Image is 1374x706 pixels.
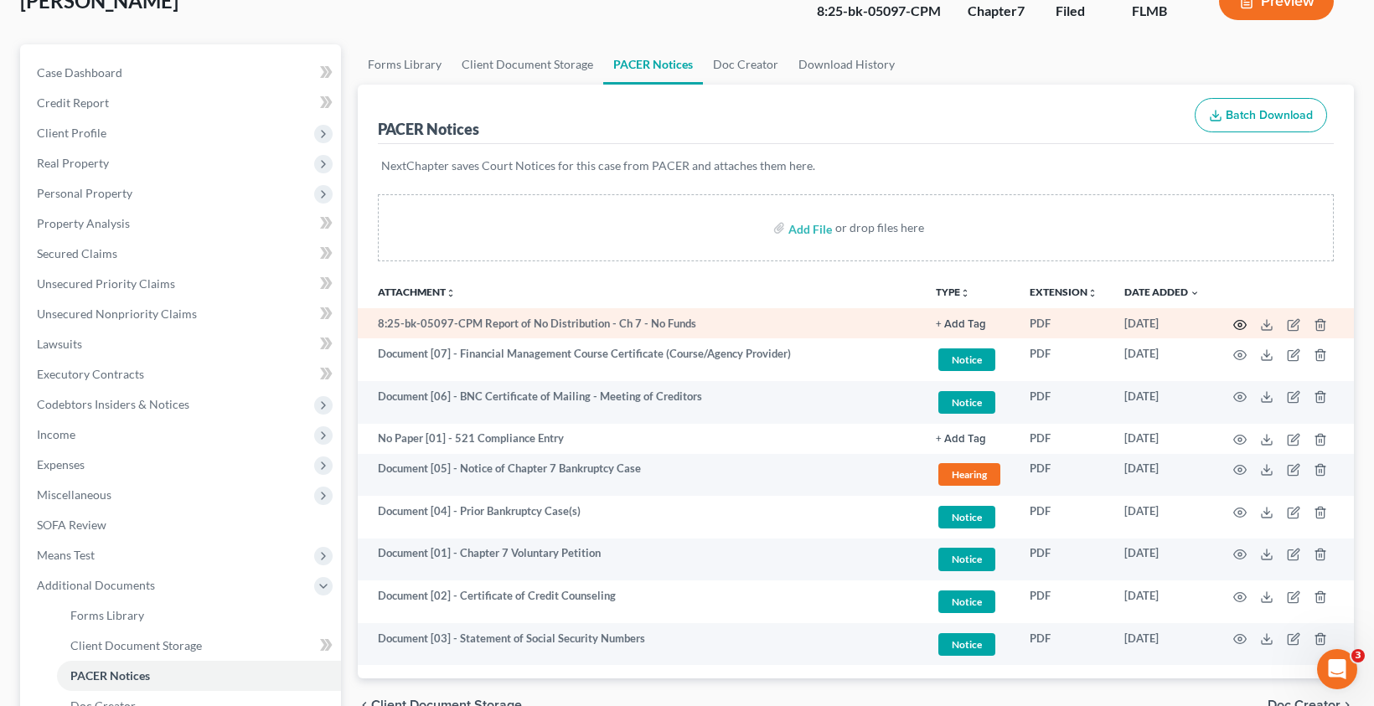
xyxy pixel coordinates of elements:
div: 8:25-bk-05097-CPM [817,2,941,21]
a: Doc Creator [703,44,788,85]
td: Document [05] - Notice of Chapter 7 Bankruptcy Case [358,454,922,497]
p: NextChapter saves Court Notices for this case from PACER and attaches them here. [381,157,1330,174]
span: Additional Documents [37,578,155,592]
span: Notice [938,590,995,613]
td: [DATE] [1111,496,1213,539]
a: Secured Claims [23,239,341,269]
a: Forms Library [358,44,452,85]
a: Lawsuits [23,329,341,359]
td: No Paper [01] - 521 Compliance Entry [358,424,922,454]
span: Case Dashboard [37,65,122,80]
a: Client Document Storage [452,44,603,85]
td: 8:25-bk-05097-CPM Report of No Distribution - Ch 7 - No Funds [358,308,922,338]
td: [DATE] [1111,424,1213,454]
span: Notice [938,548,995,570]
a: PACER Notices [603,44,703,85]
i: expand_more [1190,288,1200,298]
td: PDF [1016,580,1111,623]
div: PACER Notices [378,119,479,139]
td: [DATE] [1111,580,1213,623]
td: Document [07] - Financial Management Course Certificate (Course/Agency Provider) [358,338,922,381]
span: Notice [938,391,995,414]
span: Notice [938,633,995,656]
td: [DATE] [1111,338,1213,381]
span: Client Document Storage [70,638,202,652]
a: Credit Report [23,88,341,118]
span: Notice [938,348,995,371]
i: unfold_more [1087,288,1098,298]
td: PDF [1016,424,1111,454]
a: Forms Library [57,600,341,631]
button: + Add Tag [936,434,986,445]
td: [DATE] [1111,381,1213,424]
i: unfold_more [960,288,970,298]
a: PACER Notices [57,661,341,691]
span: Expenses [37,457,85,472]
td: PDF [1016,496,1111,539]
a: Notice [936,588,1003,616]
a: Extensionunfold_more [1030,286,1098,298]
td: Document [02] - Certificate of Credit Counseling [358,580,922,623]
span: Executory Contracts [37,367,144,381]
td: PDF [1016,381,1111,424]
a: Notice [936,346,1003,374]
span: Notice [938,506,995,528]
iframe: Intercom live chat [1317,649,1357,689]
a: Unsecured Priority Claims [23,269,341,299]
button: Batch Download [1195,98,1327,133]
a: Case Dashboard [23,58,341,88]
span: Codebtors Insiders & Notices [37,397,189,411]
span: Property Analysis [37,216,130,230]
td: PDF [1016,623,1111,666]
td: [DATE] [1111,539,1213,581]
a: SOFA Review [23,510,341,540]
a: Property Analysis [23,209,341,239]
span: Forms Library [70,608,144,622]
td: [DATE] [1111,308,1213,338]
a: Executory Contracts [23,359,341,389]
a: + Add Tag [936,430,1003,446]
a: Notice [936,631,1003,658]
a: Hearing [936,461,1003,488]
td: Document [06] - BNC Certificate of Mailing - Meeting of Creditors [358,381,922,424]
td: [DATE] [1111,454,1213,497]
a: Notice [936,503,1003,531]
span: Income [37,427,75,441]
a: Attachmentunfold_more [378,286,456,298]
td: Document [04] - Prior Bankruptcy Case(s) [358,496,922,539]
a: Date Added expand_more [1124,286,1200,298]
a: Notice [936,545,1003,573]
td: [DATE] [1111,623,1213,666]
span: Means Test [37,548,95,562]
span: Credit Report [37,95,109,110]
span: Hearing [938,463,1000,486]
span: Personal Property [37,186,132,200]
span: SOFA Review [37,518,106,532]
a: Notice [936,389,1003,416]
span: Real Property [37,156,109,170]
span: Client Profile [37,126,106,140]
a: Download History [788,44,905,85]
span: Miscellaneous [37,487,111,502]
div: FLMB [1132,2,1192,21]
span: Unsecured Priority Claims [37,276,175,291]
span: Batch Download [1226,108,1313,122]
i: unfold_more [446,288,456,298]
span: Unsecured Nonpriority Claims [37,307,197,321]
div: or drop files here [835,219,924,236]
button: + Add Tag [936,319,986,330]
td: PDF [1016,539,1111,581]
a: Unsecured Nonpriority Claims [23,299,341,329]
a: + Add Tag [936,316,1003,332]
span: 7 [1017,3,1025,18]
td: Document [03] - Statement of Social Security Numbers [358,623,922,666]
td: Document [01] - Chapter 7 Voluntary Petition [358,539,922,581]
td: PDF [1016,454,1111,497]
div: Chapter [968,2,1029,21]
button: TYPEunfold_more [936,287,970,298]
td: PDF [1016,308,1111,338]
span: Lawsuits [37,337,82,351]
span: 3 [1351,649,1365,662]
span: Secured Claims [37,246,117,260]
div: Filed [1056,2,1105,21]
